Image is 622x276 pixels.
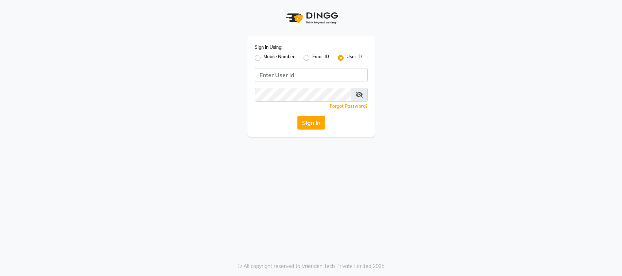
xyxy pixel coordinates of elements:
button: Sign In [297,116,325,130]
input: Username [255,68,368,82]
input: Username [255,88,351,102]
label: Email ID [312,54,329,62]
label: User ID [347,54,362,62]
a: Forgot Password? [330,103,368,109]
label: Sign In Using: [255,44,282,51]
img: logo1.svg [282,7,340,29]
label: Mobile Number [263,54,295,62]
